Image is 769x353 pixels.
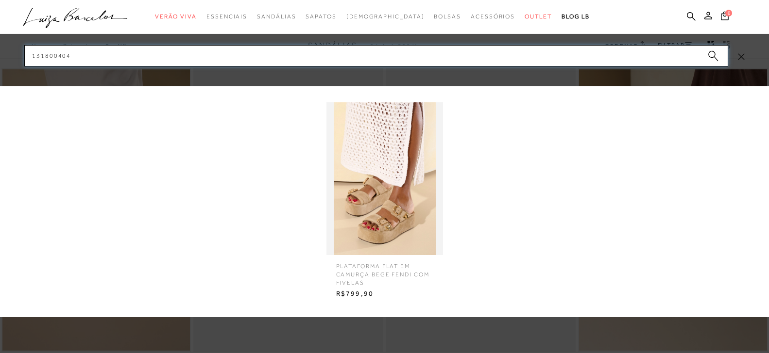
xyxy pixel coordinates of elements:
span: 0 [725,10,732,16]
span: Acessórios [471,13,515,20]
span: Bolsas [434,13,461,20]
span: Sapatos [306,13,336,20]
span: Sandálias [257,13,296,20]
a: noSubCategoriesText [346,8,425,26]
span: PLATAFORMA FLAT EM CAMURÇA BEGE FENDI COM FIVELAS [329,255,441,287]
a: categoryNavScreenReaderText [434,8,461,26]
span: Verão Viva [155,13,197,20]
button: 0 [718,11,732,24]
img: PLATAFORMA FLAT EM CAMURÇA BEGE FENDI COM FIVELAS [326,102,443,255]
span: Outlet [525,13,552,20]
a: categoryNavScreenReaderText [155,8,197,26]
input: Buscar. [24,45,728,66]
span: R$799,90 [329,287,441,301]
a: PLATAFORMA FLAT EM CAMURÇA BEGE FENDI COM FIVELAS PLATAFORMA FLAT EM CAMURÇA BEGE FENDI COM FIVEL... [324,102,445,301]
a: categoryNavScreenReaderText [471,8,515,26]
span: BLOG LB [562,13,590,20]
span: Essenciais [206,13,247,20]
a: BLOG LB [562,8,590,26]
a: categoryNavScreenReaderText [257,8,296,26]
span: [DEMOGRAPHIC_DATA] [346,13,425,20]
a: categoryNavScreenReaderText [306,8,336,26]
a: categoryNavScreenReaderText [206,8,247,26]
a: categoryNavScreenReaderText [525,8,552,26]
